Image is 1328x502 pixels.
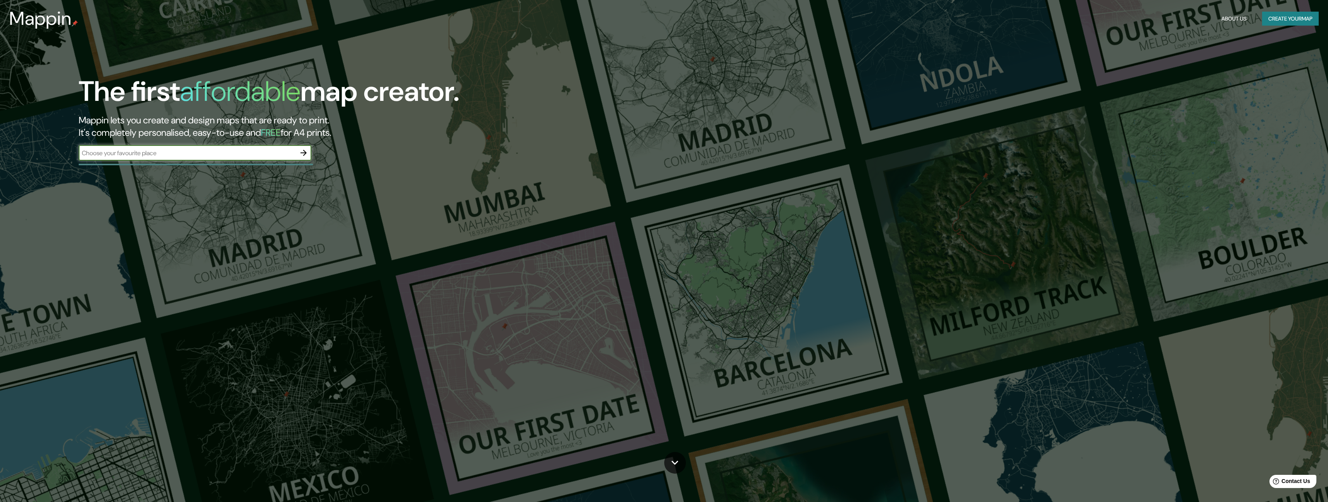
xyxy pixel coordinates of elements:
[1262,12,1319,26] button: Create yourmap
[79,114,743,139] h2: Mappin lets you create and design maps that are ready to print. It's completely personalised, eas...
[72,20,78,26] img: mappin-pin
[79,75,459,114] h1: The first map creator.
[1259,472,1319,493] iframe: Help widget launcher
[261,126,281,138] h5: FREE
[1218,12,1250,26] button: About Us
[9,8,72,29] h3: Mappin
[180,73,300,109] h1: affordable
[79,149,296,158] input: Choose your favourite place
